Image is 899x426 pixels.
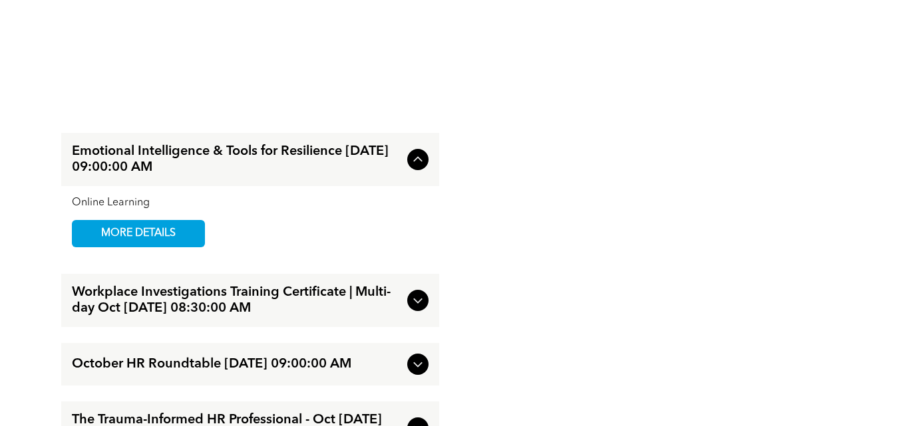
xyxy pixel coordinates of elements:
span: MORE DETAILS [86,221,191,247]
span: Emotional Intelligence & Tools for Resilience [DATE] 09:00:00 AM [72,144,402,175]
span: Workplace Investigations Training Certificate | Multi-day Oct [DATE] 08:30:00 AM [72,284,402,316]
a: MORE DETAILS [72,220,205,247]
span: October HR Roundtable [DATE] 09:00:00 AM [72,356,402,372]
div: Online Learning [72,197,429,209]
